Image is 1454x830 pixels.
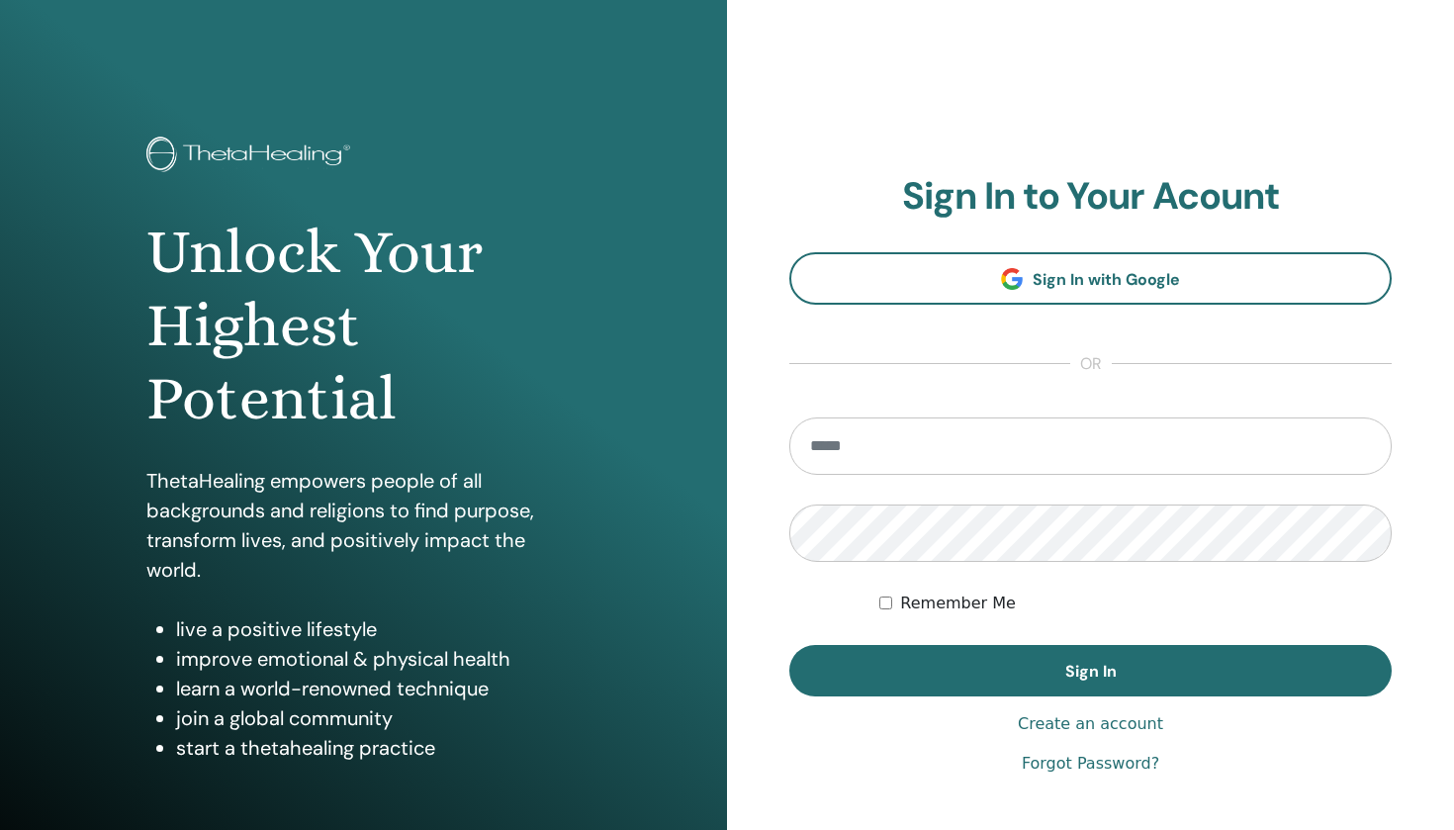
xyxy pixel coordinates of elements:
[176,733,582,763] li: start a thetahealing practice
[789,174,1392,220] h2: Sign In to Your Acount
[146,466,582,585] p: ThetaHealing empowers people of all backgrounds and religions to find purpose, transform lives, a...
[176,644,582,674] li: improve emotional & physical health
[879,592,1392,615] div: Keep me authenticated indefinitely or until I manually logout
[900,592,1016,615] label: Remember Me
[1065,661,1117,682] span: Sign In
[176,614,582,644] li: live a positive lifestyle
[176,674,582,703] li: learn a world-renowned technique
[789,252,1392,305] a: Sign In with Google
[176,703,582,733] li: join a global community
[789,645,1392,696] button: Sign In
[146,216,582,436] h1: Unlock Your Highest Potential
[1070,352,1112,376] span: or
[1018,712,1163,736] a: Create an account
[1033,269,1180,290] span: Sign In with Google
[1022,752,1159,776] a: Forgot Password?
